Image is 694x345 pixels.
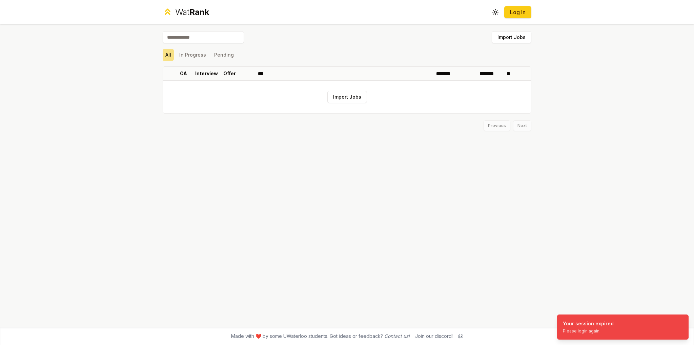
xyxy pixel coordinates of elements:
a: Contact us! [384,333,410,339]
a: WatRank [163,7,209,18]
button: Import Jobs [492,31,531,43]
a: Log In [510,8,526,16]
div: Join our discord! [415,333,453,340]
button: Import Jobs [327,91,367,103]
button: Log In [504,6,531,18]
p: Offer [223,70,236,77]
div: Wat [175,7,209,18]
button: In Progress [177,49,209,61]
span: Made with ❤️ by some UWaterloo students. Got ideas or feedback? [231,333,410,340]
p: OA [180,70,187,77]
div: Please login again. [563,328,614,334]
span: Rank [189,7,209,17]
button: All [163,49,174,61]
div: Your session expired [563,320,614,327]
p: Interview [195,70,218,77]
button: Pending [211,49,237,61]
